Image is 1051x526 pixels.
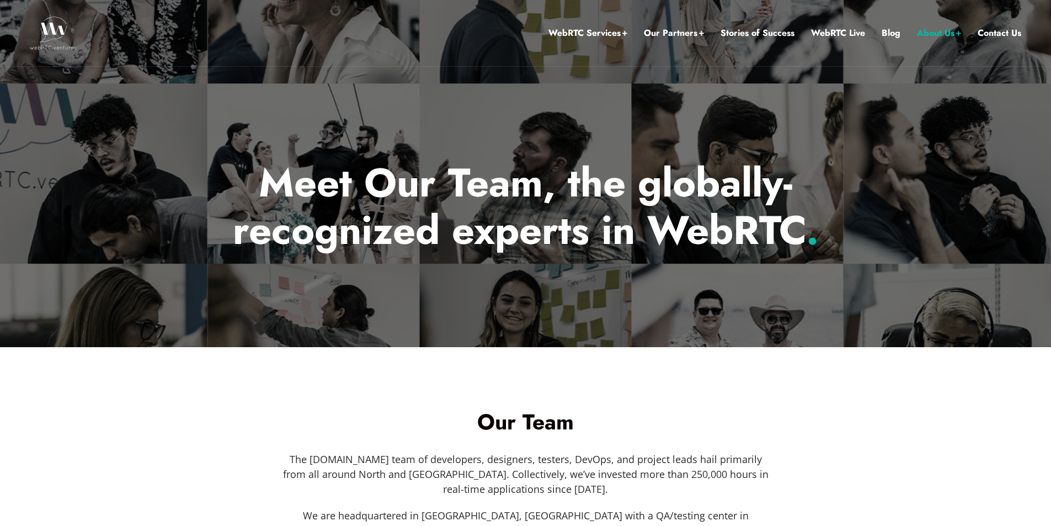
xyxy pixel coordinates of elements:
[811,26,865,40] a: WebRTC Live
[917,26,961,40] a: About Us
[721,26,794,40] a: Stories of Success
[978,26,1021,40] a: Contact Us
[202,159,849,254] p: Meet Our Team, the globally-recognized experts in WebRTC
[279,452,773,497] p: The [DOMAIN_NAME] team of developers, designers, testers, DevOps, and project leads hail primaril...
[548,26,627,40] a: WebRTC Services
[217,411,835,433] h1: Our Team
[882,26,900,40] a: Blog
[806,201,819,259] span: .
[644,26,704,40] a: Our Partners
[30,17,77,50] img: WebRTC.ventures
